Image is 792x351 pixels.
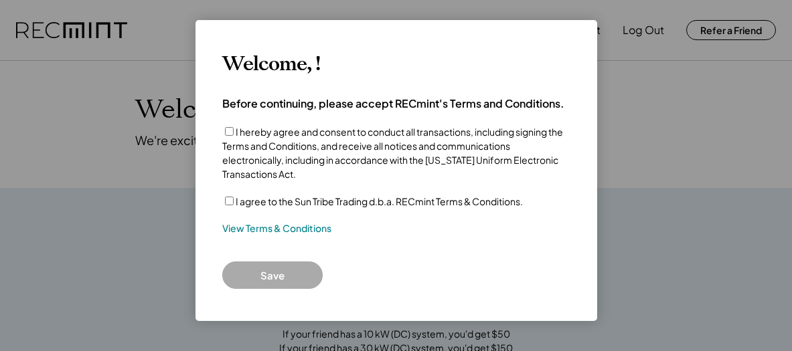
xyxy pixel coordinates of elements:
[222,261,323,289] button: Save
[222,126,563,180] label: I hereby agree and consent to conduct all transactions, including signing the Terms and Condition...
[222,96,564,111] h4: Before continuing, please accept RECmint's Terms and Conditions.
[222,52,320,76] h3: Welcome, !
[222,222,331,235] a: View Terms & Conditions
[236,195,523,207] label: I agree to the Sun Tribe Trading d.b.a. RECmint Terms & Conditions.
